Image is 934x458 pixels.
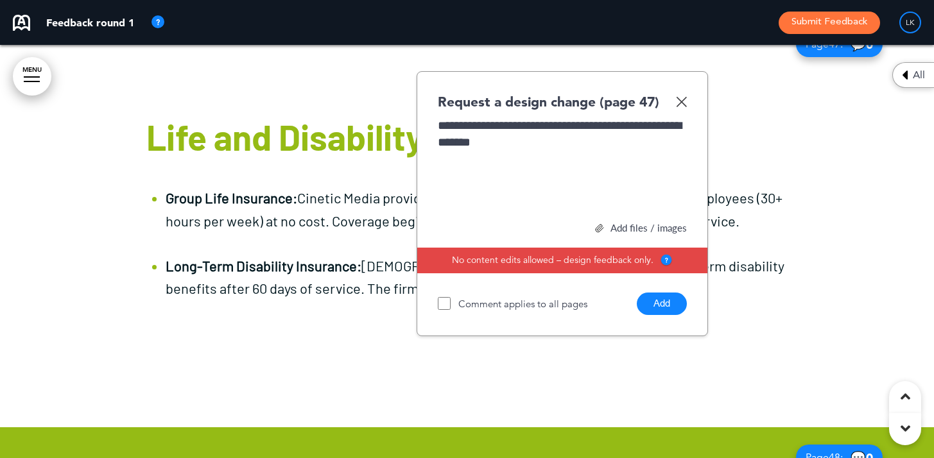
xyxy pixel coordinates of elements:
[676,96,687,107] img: close
[417,248,707,273] div: No content edits allowed – design feedback only.
[779,12,880,34] button: Submit Feedback
[595,224,604,233] img: close
[806,39,843,49] span: Page :
[851,38,873,51] span: 💬
[146,119,788,155] h1: Life and Disability Insurance
[913,70,925,80] span: All
[660,254,673,267] img: tooltip_icon.svg
[166,257,361,274] strong: Long-Term Disability Insurance:
[166,255,788,300] li: [DEMOGRAPHIC_DATA] employees are eligible for long-term disability benefits after 60 days of serv...
[166,189,297,206] strong: Group Life Insurance:
[166,187,788,232] li: Cinetic Media provides life insurance for [DEMOGRAPHIC_DATA] employees (30+ hours per week) at no...
[438,223,687,233] div: Add files / images
[13,15,30,31] img: airmason-logo
[13,57,51,96] a: MENU
[150,15,166,30] img: tooltip_icon.svg
[899,12,921,33] div: LK
[458,299,587,309] span: Comment applies to all pages
[438,92,659,111] div: Request a design change (page 47)
[637,293,687,315] button: Add
[46,17,134,28] p: Feedback round 1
